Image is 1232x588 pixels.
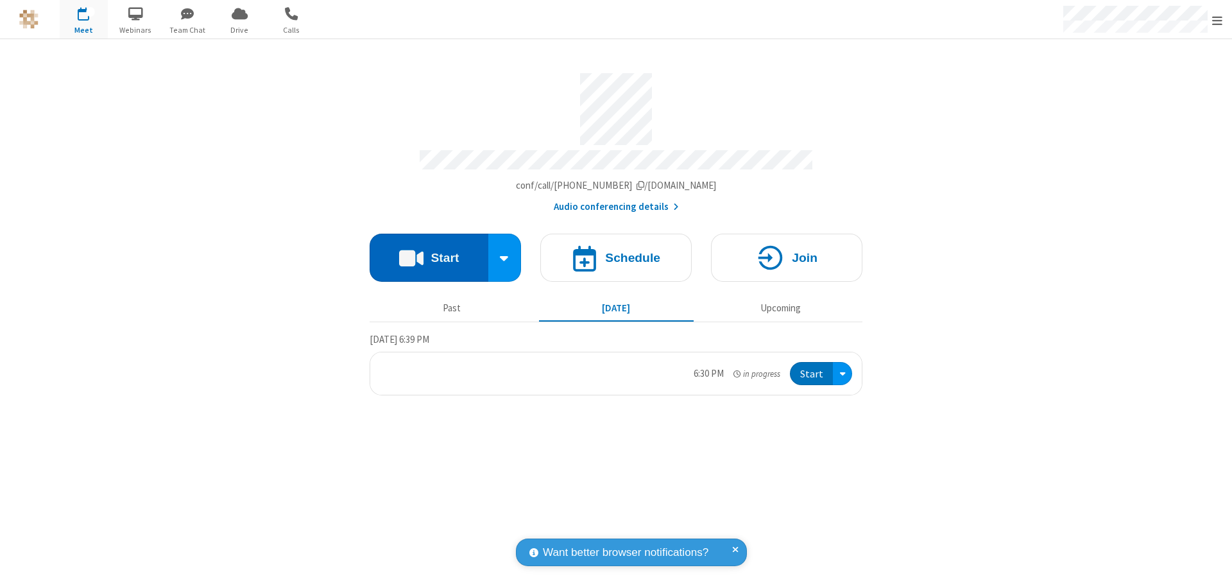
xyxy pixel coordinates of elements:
[19,10,38,29] img: QA Selenium DO NOT DELETE OR CHANGE
[540,234,692,282] button: Schedule
[370,333,429,345] span: [DATE] 6:39 PM
[790,362,833,386] button: Start
[539,296,694,320] button: [DATE]
[60,24,108,36] span: Meet
[516,179,717,191] span: Copy my meeting room link
[694,367,724,381] div: 6:30 PM
[488,234,522,282] div: Start conference options
[164,24,212,36] span: Team Chat
[703,296,858,320] button: Upcoming
[375,296,529,320] button: Past
[543,544,708,561] span: Want better browser notifications?
[733,368,780,380] em: in progress
[370,332,862,396] section: Today's Meetings
[792,252,817,264] h4: Join
[516,178,717,193] button: Copy my meeting room linkCopy my meeting room link
[216,24,264,36] span: Drive
[87,7,95,17] div: 1
[711,234,862,282] button: Join
[370,234,488,282] button: Start
[554,200,679,214] button: Audio conferencing details
[268,24,316,36] span: Calls
[112,24,160,36] span: Webinars
[431,252,459,264] h4: Start
[605,252,660,264] h4: Schedule
[370,64,862,214] section: Account details
[833,362,852,386] div: Open menu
